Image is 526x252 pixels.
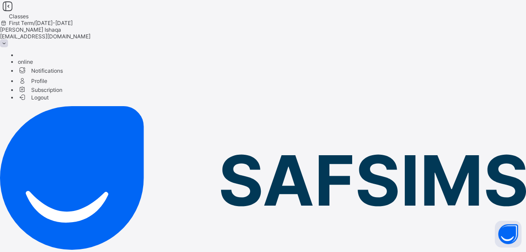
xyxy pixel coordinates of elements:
[18,52,526,58] li: dropdown-list-item-null-0
[18,75,526,86] li: dropdown-list-item-text-4
[18,93,526,101] li: dropdown-list-item-buttom-7
[495,221,522,248] button: Open asap
[18,93,49,102] span: Logout
[18,86,526,93] li: dropdown-list-item-null-6
[18,87,62,93] span: Subscription
[18,75,526,86] span: Profile
[18,58,33,65] span: online
[18,65,526,75] span: Notifications
[18,58,526,65] li: dropdown-list-item-null-2
[9,13,29,20] span: Classes
[18,65,526,75] li: dropdown-list-item-text-3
